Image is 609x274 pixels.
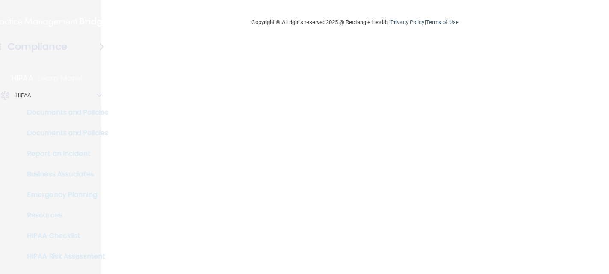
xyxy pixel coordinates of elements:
[426,19,459,25] a: Terms of Use
[38,73,83,83] p: Learn More!
[6,170,122,179] p: Business Associates
[6,149,122,158] p: Report an Incident
[6,232,122,240] p: HIPAA Checklist
[6,129,122,137] p: Documents and Policies
[15,90,31,101] p: HIPAA
[6,191,122,199] p: Emergency Planning
[390,19,424,25] a: Privacy Policy
[12,73,33,83] p: HIPAA
[6,252,122,261] p: HIPAA Risk Assessment
[8,41,67,53] h4: Compliance
[199,9,511,36] div: Copyright © All rights reserved 2025 @ Rectangle Health | |
[6,108,122,117] p: Documents and Policies
[6,211,122,220] p: Resources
